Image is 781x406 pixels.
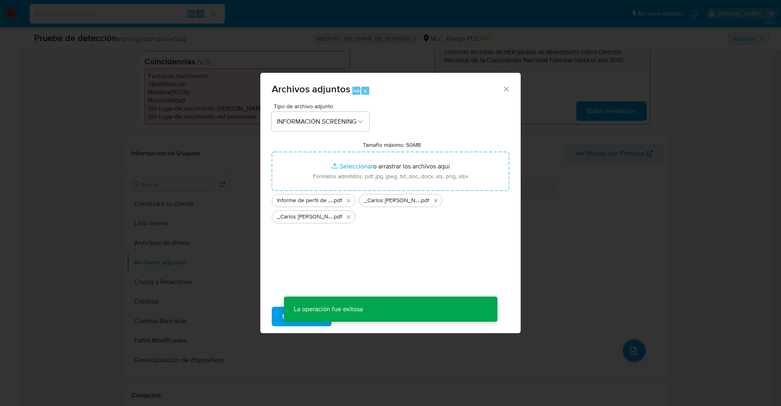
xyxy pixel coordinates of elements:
font: a [364,87,367,94]
span: Tipo de archivo adjunto [274,103,371,109]
span: Subir archivo [282,308,321,325]
font: .pdf [420,196,429,204]
ul: Archivos seleccionados [272,191,509,223]
button: Eliminar _Carlos Enrique Correa Bau_ lavado de dinero - Buscar con Google.pdf [431,196,441,205]
font: .pdf [333,196,342,204]
span: _Carlos [PERSON_NAME] Bau_ - Buscar con Google [277,213,333,221]
font: INFORMACIÓN SCREENING [277,117,356,126]
button: INFORMACIÓN SCREENING [272,112,369,131]
button: Cerrar [502,85,510,92]
font: Todo [350,87,362,94]
button: Subir archivo [272,307,332,326]
font: .pdf [333,212,342,220]
span: _Carlos [PERSON_NAME] Bau_ lavado de dinero - Buscar con Google [364,196,420,205]
font: Archivos adjuntos [272,82,350,96]
button: Eliminar _Carlos Enrique Correa Bau_ - Buscar con Google.pdf [344,212,353,222]
button: Eliminar QuickIdProfileReport_e_tr_wci_425436.pdf [344,196,353,205]
font: La operación fue exitosa [294,304,363,314]
font: Informe de perfil de identificación rápida_e_tr_wci_425436 [277,196,426,204]
label: Tamaño máximo: 50MB [363,141,421,148]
